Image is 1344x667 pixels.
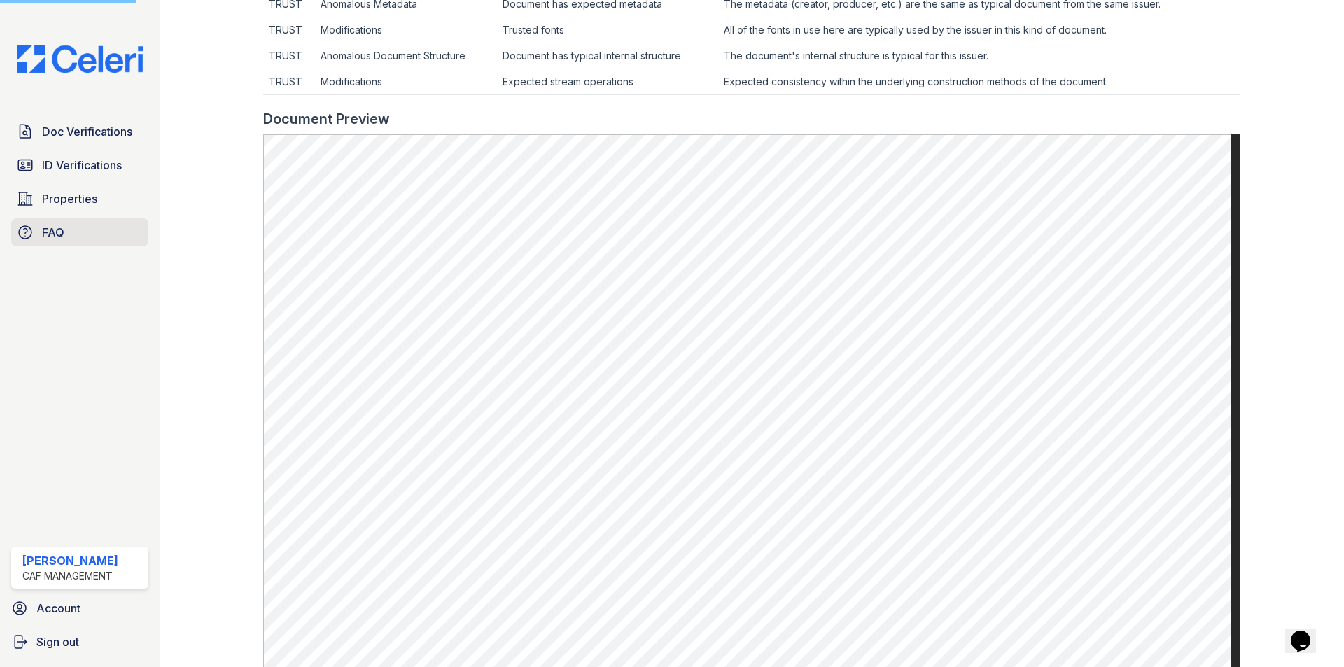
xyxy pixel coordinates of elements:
td: Trusted fonts [497,17,718,43]
td: TRUST [263,69,316,95]
iframe: chat widget [1285,611,1330,653]
div: [PERSON_NAME] [22,552,118,569]
td: Expected consistency within the underlying construction methods of the document. [718,69,1240,95]
a: Sign out [6,628,154,656]
div: Document Preview [263,109,390,129]
td: The document's internal structure is typical for this issuer. [718,43,1240,69]
a: Account [6,594,154,622]
td: Document has typical internal structure [497,43,718,69]
div: CAF Management [22,569,118,583]
a: ID Verifications [11,151,148,179]
span: Account [36,600,80,617]
span: Sign out [36,633,79,650]
a: Properties [11,185,148,213]
td: Modifications [315,69,497,95]
td: TRUST [263,17,316,43]
td: Anomalous Document Structure [315,43,497,69]
span: Doc Verifications [42,123,132,140]
td: All of the fonts in use here are typically used by the issuer in this kind of document. [718,17,1240,43]
img: CE_Logo_Blue-a8612792a0a2168367f1c8372b55b34899dd931a85d93a1a3d3e32e68fde9ad4.png [6,45,154,73]
td: Modifications [315,17,497,43]
td: Expected stream operations [497,69,718,95]
span: Properties [42,190,97,207]
span: ID Verifications [42,157,122,174]
td: TRUST [263,43,316,69]
span: FAQ [42,224,64,241]
a: FAQ [11,218,148,246]
a: Doc Verifications [11,118,148,146]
